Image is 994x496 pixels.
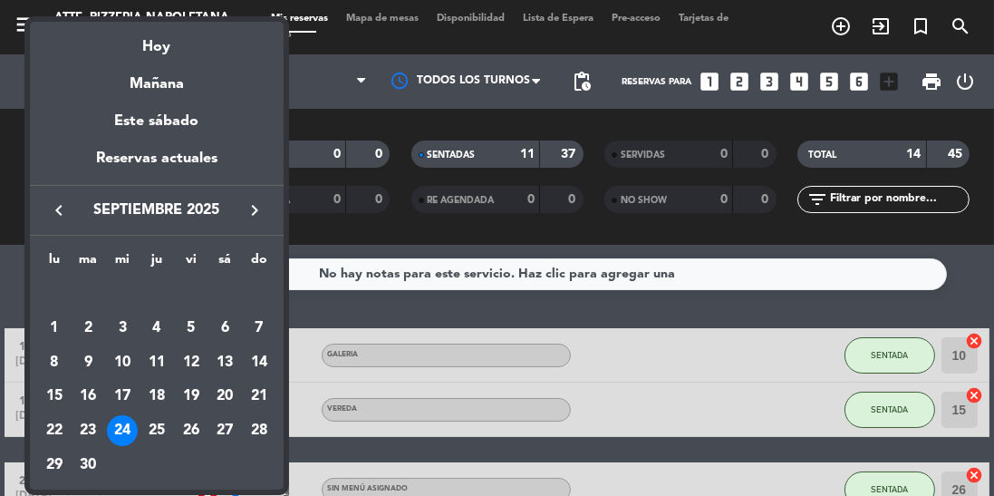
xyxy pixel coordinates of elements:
div: 8 [39,347,70,378]
div: 29 [39,450,70,481]
div: 12 [176,347,207,378]
div: 11 [141,347,172,378]
td: 29 de septiembre de 2025 [37,448,72,482]
span: septiembre 2025 [75,199,238,222]
td: 28 de septiembre de 2025 [242,413,276,448]
div: 15 [39,381,70,412]
div: 17 [107,381,138,412]
div: 9 [73,347,104,378]
th: domingo [242,249,276,277]
th: jueves [140,249,174,277]
button: keyboard_arrow_left [43,199,75,222]
th: sábado [207,249,242,277]
div: 10 [107,347,138,378]
td: 30 de septiembre de 2025 [72,448,106,482]
td: 26 de septiembre de 2025 [174,413,208,448]
div: 16 [73,381,104,412]
td: 17 de septiembre de 2025 [105,380,140,414]
td: 4 de septiembre de 2025 [140,311,174,345]
div: 6 [209,313,240,344]
div: Reservas actuales [30,147,284,184]
td: 13 de septiembre de 2025 [207,345,242,380]
div: 20 [209,381,240,412]
div: 24 [107,415,138,446]
td: 8 de septiembre de 2025 [37,345,72,380]
td: 11 de septiembre de 2025 [140,345,174,380]
div: 19 [176,381,207,412]
td: 24 de septiembre de 2025 [105,413,140,448]
div: 22 [39,415,70,446]
td: 5 de septiembre de 2025 [174,311,208,345]
div: 30 [73,450,104,481]
td: 27 de septiembre de 2025 [207,413,242,448]
button: keyboard_arrow_right [238,199,271,222]
div: 5 [176,313,207,344]
td: 22 de septiembre de 2025 [37,413,72,448]
div: 4 [141,313,172,344]
div: Este sábado [30,96,284,147]
td: 7 de septiembre de 2025 [242,311,276,345]
div: 27 [209,415,240,446]
div: 1 [39,313,70,344]
div: 14 [244,347,275,378]
td: 20 de septiembre de 2025 [207,380,242,414]
div: 25 [141,415,172,446]
div: 7 [244,313,275,344]
td: 14 de septiembre de 2025 [242,345,276,380]
td: 16 de septiembre de 2025 [72,380,106,414]
td: 25 de septiembre de 2025 [140,413,174,448]
td: 3 de septiembre de 2025 [105,311,140,345]
th: miércoles [105,249,140,277]
div: Mañana [30,59,284,96]
td: 10 de septiembre de 2025 [105,345,140,380]
td: 1 de septiembre de 2025 [37,311,72,345]
div: 13 [209,347,240,378]
td: 15 de septiembre de 2025 [37,380,72,414]
div: 23 [73,415,104,446]
div: 3 [107,313,138,344]
th: lunes [37,249,72,277]
td: SEP. [37,277,276,312]
i: keyboard_arrow_left [48,199,70,221]
td: 6 de septiembre de 2025 [207,311,242,345]
td: 2 de septiembre de 2025 [72,311,106,345]
div: 26 [176,415,207,446]
th: viernes [174,249,208,277]
td: 9 de septiembre de 2025 [72,345,106,380]
td: 21 de septiembre de 2025 [242,380,276,414]
td: 19 de septiembre de 2025 [174,380,208,414]
div: 2 [73,313,104,344]
td: 18 de septiembre de 2025 [140,380,174,414]
div: 28 [244,415,275,446]
th: martes [72,249,106,277]
div: Hoy [30,22,284,59]
i: keyboard_arrow_right [244,199,265,221]
td: 23 de septiembre de 2025 [72,413,106,448]
div: 21 [244,381,275,412]
div: 18 [141,381,172,412]
td: 12 de septiembre de 2025 [174,345,208,380]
